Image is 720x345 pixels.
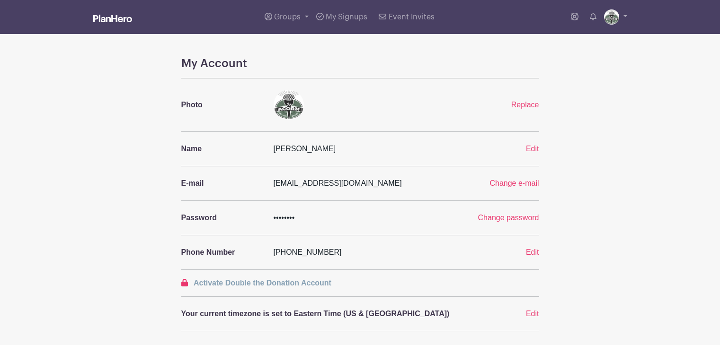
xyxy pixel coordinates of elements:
p: Name [181,143,262,155]
div: [PERSON_NAME] [268,143,483,155]
img: Acorn%20Logo%20SMALL.jpg [604,9,619,25]
p: Your current timezone is set to Eastern Time (US & [GEOGRAPHIC_DATA]) [181,308,478,319]
span: My Signups [326,13,367,21]
a: Change e-mail [489,179,539,187]
a: Edit [526,310,539,318]
p: Password [181,212,262,224]
p: Photo [181,99,262,111]
span: Activate Double the Donation Account [194,279,331,287]
div: [EMAIL_ADDRESS][DOMAIN_NAME] [268,178,453,189]
span: Groups [274,13,301,21]
img: Acorn%20Logo%20SMALL.jpg [274,90,304,120]
h4: My Account [181,57,539,70]
a: Change password [478,214,539,222]
a: Edit [526,145,539,153]
p: Phone Number [181,247,262,258]
a: Replace [511,101,539,109]
span: •••••••• [274,214,295,222]
p: E-mail [181,178,262,189]
img: logo_white-6c42ec7e38ccf1d336a20a19083b03d10ae64f83f12c07503d8b9e83406b4c7d.svg [93,15,132,22]
div: [PHONE_NUMBER] [268,247,483,258]
span: Event Invites [389,13,435,21]
a: Edit [526,248,539,256]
